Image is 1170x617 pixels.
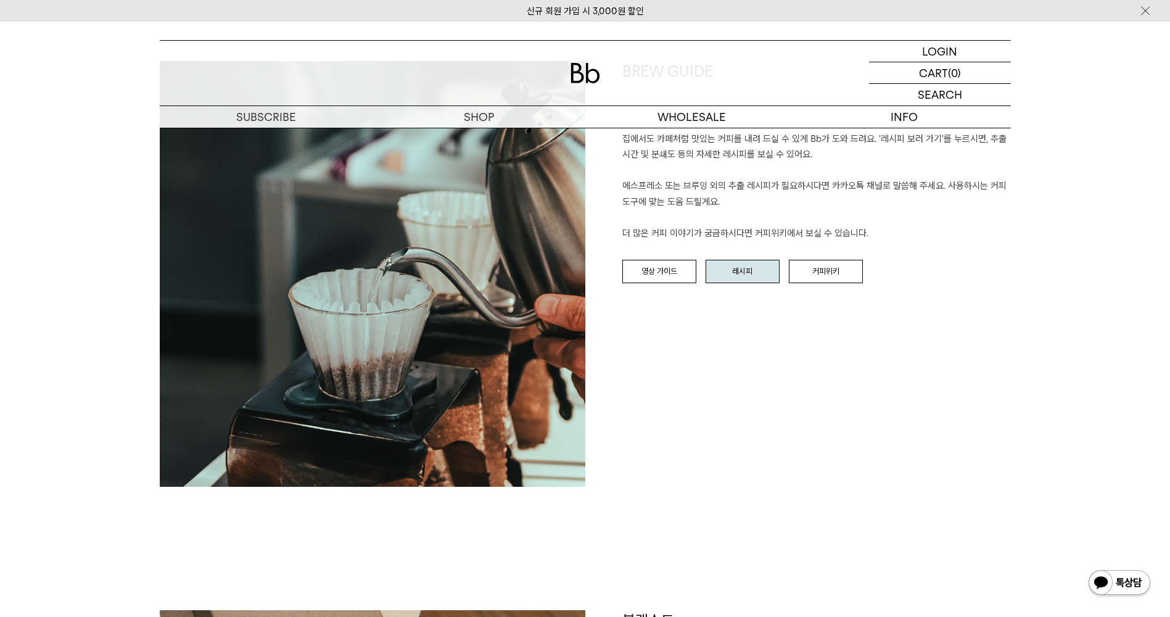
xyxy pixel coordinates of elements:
img: 카카오톡 채널 1:1 채팅 버튼 [1087,569,1151,598]
a: SUBSCRIBE [160,106,373,128]
p: LOGIN [922,41,957,62]
p: CART [919,62,948,83]
a: 영상 가이드 [622,260,696,283]
p: WHOLESALE [585,106,798,128]
a: SHOP [373,106,585,128]
img: a9080350f8f7d047e248a4ae6390d20f_153235.jpg [160,61,585,487]
img: 로고 [571,63,600,83]
a: LOGIN [869,41,1011,62]
a: 레시피 [706,260,780,283]
a: 커피위키 [789,260,863,283]
a: CART (0) [869,62,1011,84]
a: 신규 회원 가입 시 3,000원 할인 [527,6,644,17]
p: INFO [798,106,1011,128]
p: 집에서도 카페처럼 맛있는 커피를 내려 드실 ﻿수 있게 Bb가 도와 드려요. '레시피 보러 가기'를 누르시면, 추출 시간 및 분쇄도 등의 자세한 레시피를 보실 수 있어요. 에스... [622,131,1011,242]
p: SEARCH [918,84,962,106]
p: (0) [948,62,961,83]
